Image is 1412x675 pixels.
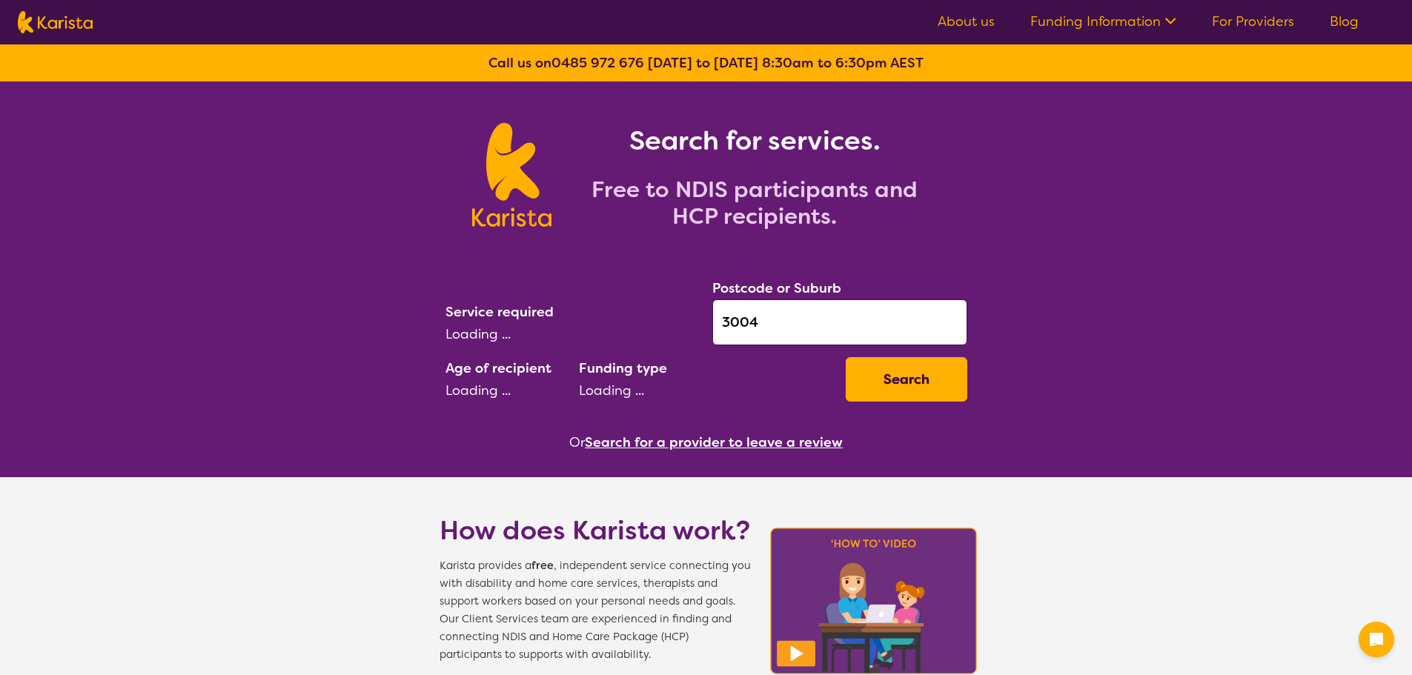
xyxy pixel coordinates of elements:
[712,299,967,345] input: Type
[846,357,967,402] button: Search
[938,13,995,30] a: About us
[445,303,554,321] label: Service required
[551,54,644,72] a: 0485 972 676
[445,323,700,345] div: Loading ...
[445,359,551,377] label: Age of recipient
[445,379,567,402] div: Loading ...
[569,123,940,159] h1: Search for services.
[569,431,585,453] span: Or
[585,431,843,453] button: Search for a provider to leave a review
[579,359,667,377] label: Funding type
[488,54,924,72] b: Call us on [DATE] to [DATE] 8:30am to 6:30pm AEST
[579,379,834,402] div: Loading ...
[440,513,751,548] h1: How does Karista work?
[531,559,554,573] b: free
[1030,13,1176,30] a: Funding Information
[472,123,551,227] img: Karista logo
[712,279,841,297] label: Postcode or Suburb
[440,557,751,664] span: Karista provides a , independent service connecting you with disability and home care services, t...
[18,11,93,33] img: Karista logo
[1212,13,1294,30] a: For Providers
[569,176,940,230] h2: Free to NDIS participants and HCP recipients.
[1330,13,1359,30] a: Blog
